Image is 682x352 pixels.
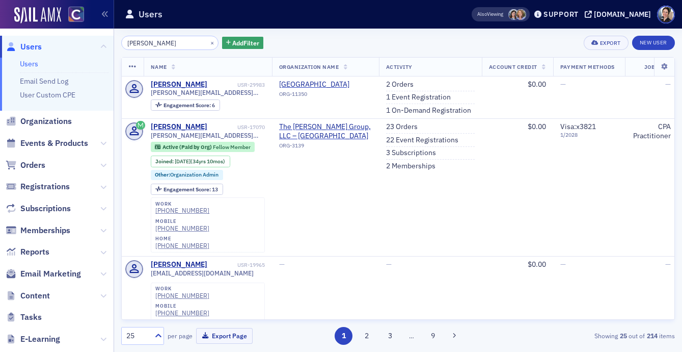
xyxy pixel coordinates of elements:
[151,63,167,70] span: Name
[209,82,265,88] div: USR-29983
[155,236,209,242] div: home
[618,331,629,340] strong: 25
[151,122,207,132] div: [PERSON_NAME]
[155,242,209,249] a: [PHONE_NUMBER]
[163,102,212,109] span: Engagement Score :
[155,303,209,309] div: mobile
[209,124,265,131] div: USR-17070
[151,99,220,111] div: Engagement Score: 6
[155,171,170,178] span: Other :
[404,331,419,340] span: …
[155,158,175,165] span: Joined :
[632,36,675,50] a: New User
[208,38,217,47] button: ×
[155,309,209,317] a: [PHONE_NUMBER]
[139,8,162,20] h1: Users
[6,246,49,258] a: Reports
[20,41,42,53] span: Users
[20,225,70,236] span: Memberships
[279,260,285,269] span: —
[498,331,675,340] div: Showing out of items
[155,286,209,292] div: work
[155,292,209,299] a: [PHONE_NUMBER]
[386,122,418,132] a: 23 Orders
[477,11,487,17] div: Also
[6,138,88,149] a: Events & Products
[560,63,615,70] span: Payment Methods
[528,260,546,269] span: $0.00
[6,116,72,127] a: Organizations
[20,203,71,214] span: Subscriptions
[6,290,50,301] a: Content
[489,63,537,70] span: Account Credit
[61,7,84,24] a: View Homepage
[20,77,68,86] a: Email Send Log
[151,132,265,139] span: [PERSON_NAME][EMAIL_ADDRESS][DOMAIN_NAME]
[20,312,42,323] span: Tasks
[20,90,75,99] a: User Custom CPE
[515,9,526,20] span: Kelli Davis
[644,63,671,70] span: Job Type
[196,328,253,344] button: Export Page
[6,312,42,323] a: Tasks
[358,327,376,345] button: 2
[126,331,149,341] div: 25
[232,38,259,47] span: Add Filter
[594,10,651,19] div: [DOMAIN_NAME]
[279,122,372,140] span: The Adams Group, LLC – Denver
[386,136,458,145] a: 22 Event Registrations
[279,91,372,101] div: ORG-11350
[560,132,618,138] span: 1 / 2028
[20,181,70,192] span: Registrations
[222,37,264,49] button: AddFilter
[585,11,654,18] button: [DOMAIN_NAME]
[6,334,60,345] a: E-Learning
[424,327,442,345] button: 9
[14,7,61,23] img: SailAMX
[155,218,209,224] div: mobile
[381,327,399,345] button: 3
[508,9,519,20] span: Stacy Svendsen
[151,80,207,89] div: [PERSON_NAME]
[665,80,671,89] span: —
[155,224,209,232] a: [PHONE_NUMBER]
[20,160,45,171] span: Orders
[162,143,213,150] span: Active (Paid by Org)
[20,116,72,127] span: Organizations
[386,63,413,70] span: Activity
[151,142,255,152] div: Active (Paid by Org): Active (Paid by Org): Fellow Member
[151,184,223,195] div: Engagement Score: 13
[386,162,435,171] a: 2 Memberships
[151,170,224,180] div: Other:
[6,203,71,214] a: Subscriptions
[279,80,372,89] span: Denver Seminary
[155,144,250,150] a: Active (Paid by Org) Fellow Member
[665,260,671,269] span: —
[20,290,50,301] span: Content
[279,80,372,89] a: [GEOGRAPHIC_DATA]
[20,138,88,149] span: Events & Products
[155,207,209,214] a: [PHONE_NUMBER]
[6,160,45,171] a: Orders
[560,80,566,89] span: —
[151,89,265,96] span: [PERSON_NAME][EMAIL_ADDRESS][PERSON_NAME][DOMAIN_NAME]
[279,63,339,70] span: Organization Name
[6,181,70,192] a: Registrations
[209,262,265,268] div: USR-19965
[386,80,414,89] a: 2 Orders
[20,246,49,258] span: Reports
[155,201,209,207] div: work
[155,171,219,178] a: Other:Organization Admin
[386,106,471,115] a: 1 On-Demand Registration
[584,36,628,50] button: Export
[279,122,372,140] a: The [PERSON_NAME] Group, LLC – [GEOGRAPHIC_DATA]
[335,327,352,345] button: 1
[386,260,392,269] span: —
[175,158,190,165] span: [DATE]
[386,148,436,158] a: 3 Subscriptions
[6,268,81,280] a: Email Marketing
[213,143,251,150] span: Fellow Member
